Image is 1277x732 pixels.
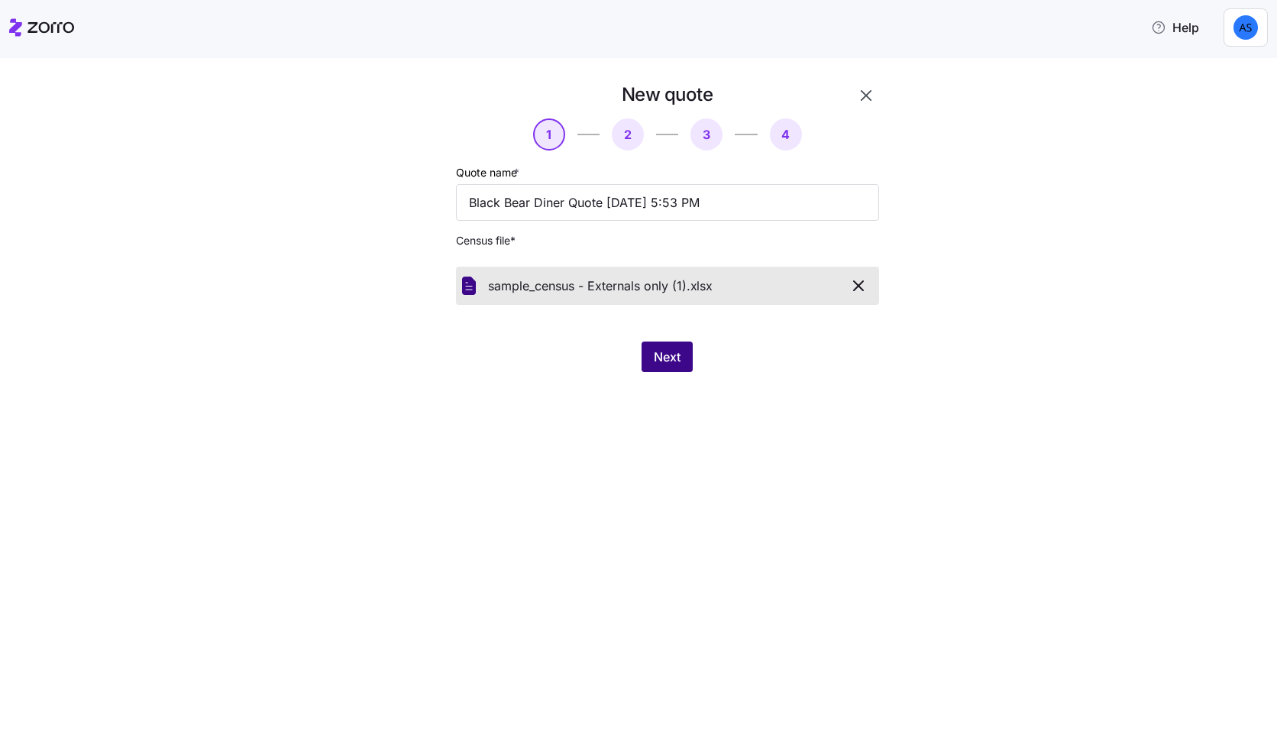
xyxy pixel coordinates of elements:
span: Next [654,348,681,366]
h1: New quote [622,83,713,106]
button: Next [642,342,693,372]
button: 1 [533,118,565,151]
span: sample_census - Externals only (1). [488,277,690,296]
input: Quote name [456,184,879,221]
span: xlsx [690,277,713,296]
span: Help [1151,18,1199,37]
label: Quote name [456,164,522,181]
button: Help [1139,12,1211,43]
button: 4 [770,118,802,151]
button: 2 [612,118,644,151]
span: Census file * [456,233,879,248]
button: 3 [690,118,723,151]
img: 1b7758b9a029d464fecb42be4b4d55de [1233,15,1258,40]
